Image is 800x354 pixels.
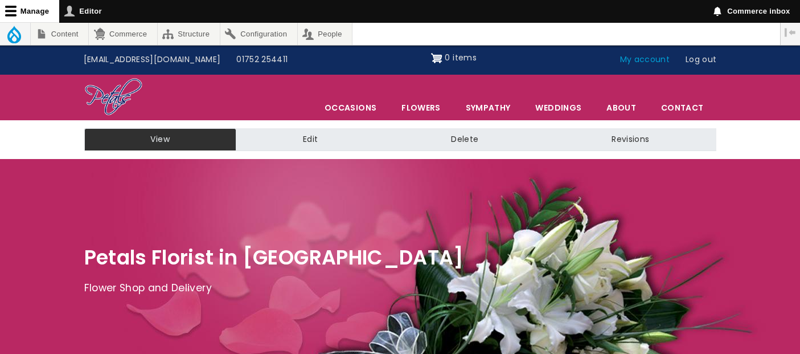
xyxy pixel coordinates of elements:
a: Configuration [220,23,297,45]
a: People [298,23,352,45]
a: Shopping cart 0 items [431,49,477,67]
span: 0 items [445,52,476,63]
a: Edit [236,128,384,151]
a: Delete [384,128,545,151]
img: Home [84,78,143,117]
a: About [594,96,648,120]
button: Vertical orientation [781,23,800,42]
a: Log out [678,49,724,71]
p: Flower Shop and Delivery [84,280,716,297]
a: Commerce [89,23,157,45]
a: Contact [649,96,715,120]
a: 01752 254411 [228,49,296,71]
a: View [84,128,236,151]
span: Petals Florist in [GEOGRAPHIC_DATA] [84,243,464,271]
a: Sympathy [454,96,523,120]
a: Content [31,23,88,45]
a: Flowers [389,96,452,120]
span: Occasions [313,96,388,120]
a: Structure [158,23,220,45]
nav: Tabs [76,128,725,151]
a: Revisions [545,128,716,151]
span: Weddings [523,96,593,120]
img: Shopping cart [431,49,442,67]
a: My account [612,49,678,71]
a: [EMAIL_ADDRESS][DOMAIN_NAME] [76,49,229,71]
